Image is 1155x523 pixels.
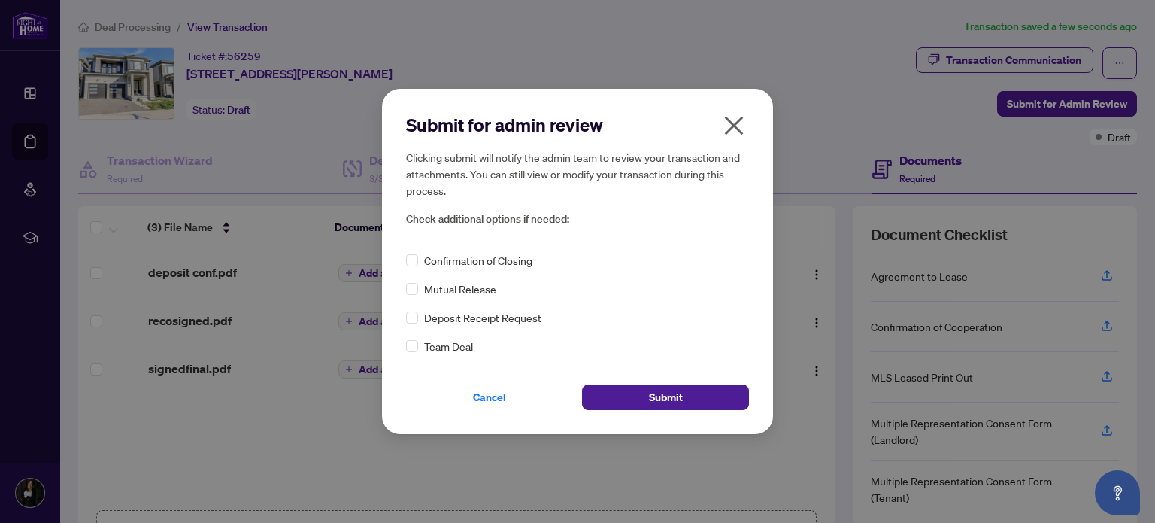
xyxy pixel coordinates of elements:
span: Confirmation of Closing [424,252,532,269]
button: Cancel [406,385,573,410]
h5: Clicking submit will notify the admin team to review your transaction and attachments. You can st... [406,149,749,199]
button: Submit [582,385,749,410]
h2: Submit for admin review [406,113,749,137]
span: Mutual Release [424,281,496,297]
span: Check additional options if needed: [406,211,749,228]
span: close [722,114,746,138]
button: Open asap [1095,470,1140,515]
span: Cancel [473,385,506,409]
span: Deposit Receipt Request [424,309,541,326]
span: Team Deal [424,338,473,354]
span: Submit [649,385,683,409]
